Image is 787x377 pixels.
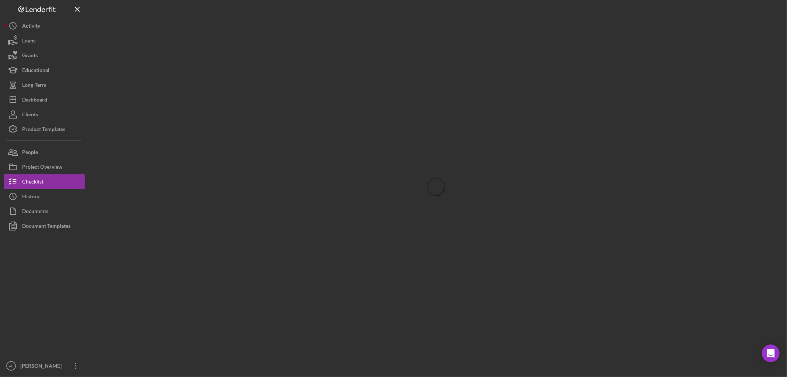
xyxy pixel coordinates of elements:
text: AL [9,364,13,368]
div: Open Intercom Messenger [762,345,780,362]
button: Documents [4,204,85,219]
button: History [4,189,85,204]
button: Dashboard [4,92,85,107]
button: Activity [4,18,85,33]
div: Educational [22,63,49,79]
button: Project Overview [4,160,85,174]
div: [PERSON_NAME] [18,359,66,375]
div: Product Templates [22,122,65,138]
div: Documents [22,204,48,220]
div: Loans [22,33,35,50]
div: Project Overview [22,160,62,176]
div: Activity [22,18,40,35]
div: Grants [22,48,38,65]
button: Grants [4,48,85,63]
div: Checklist [22,174,44,191]
div: Document Templates [22,219,70,235]
button: Loans [4,33,85,48]
button: Document Templates [4,219,85,233]
button: Clients [4,107,85,122]
button: Long-Term [4,78,85,92]
div: Dashboard [22,92,47,109]
div: Long-Term [22,78,46,94]
div: Clients [22,107,38,124]
button: AL[PERSON_NAME] [4,359,85,373]
div: People [22,145,38,161]
div: History [22,189,39,206]
button: Checklist [4,174,85,189]
button: People [4,145,85,160]
button: Product Templates [4,122,85,137]
button: Educational [4,63,85,78]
